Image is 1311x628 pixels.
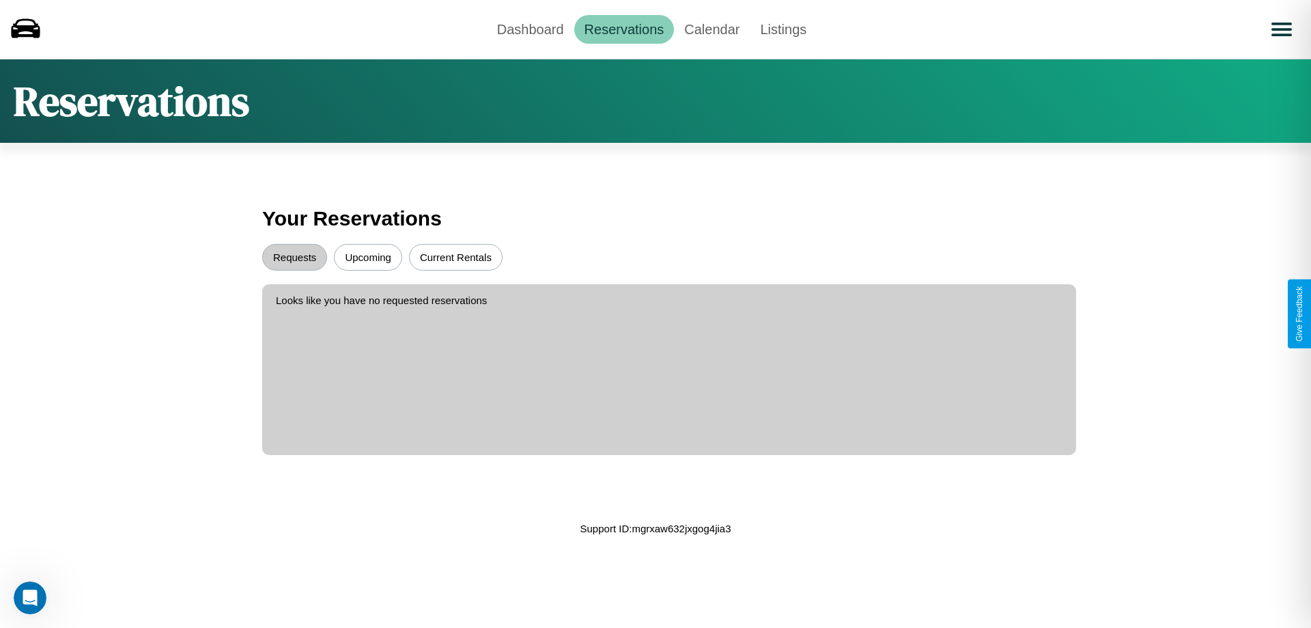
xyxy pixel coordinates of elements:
[14,582,46,614] iframe: Intercom live chat
[674,15,750,44] a: Calendar
[262,244,327,271] button: Requests
[487,15,574,44] a: Dashboard
[276,291,1062,310] p: Looks like you have no requested reservations
[409,244,503,271] button: Current Rentals
[262,200,1049,237] h3: Your Reservations
[750,15,817,44] a: Listings
[14,73,249,129] h1: Reservations
[1263,10,1301,49] button: Open menu
[580,519,731,538] p: Support ID: mgrxaw632jxgog4jia3
[1295,286,1304,342] div: Give Feedback
[574,15,675,44] a: Reservations
[334,244,402,271] button: Upcoming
